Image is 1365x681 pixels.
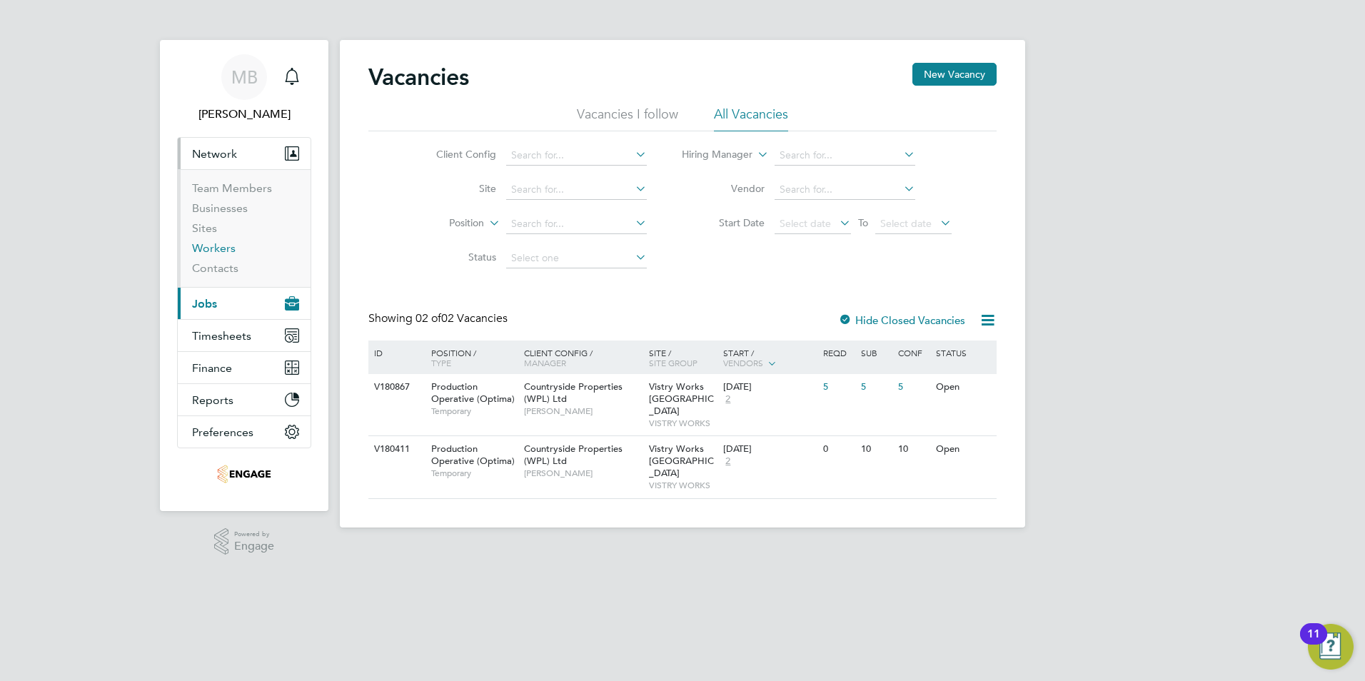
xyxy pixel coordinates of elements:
div: Client Config / [520,340,645,375]
span: Manager [524,357,566,368]
input: Search for... [506,146,647,166]
label: Vendor [682,182,765,195]
h2: Vacancies [368,63,469,91]
span: Powered by [234,528,274,540]
input: Search for... [775,146,915,166]
button: New Vacancy [912,63,997,86]
label: Hide Closed Vacancies [838,313,965,327]
span: Network [192,147,237,161]
span: Production Operative (Optima) [431,443,515,467]
div: 0 [820,436,857,463]
button: Reports [178,384,311,415]
div: Network [178,169,311,287]
span: Finance [192,361,232,375]
div: Open [932,436,994,463]
input: Search for... [506,180,647,200]
span: [PERSON_NAME] [524,405,642,417]
div: V180867 [371,374,420,400]
span: Temporary [431,405,517,417]
div: Reqd [820,340,857,365]
label: Start Date [682,216,765,229]
label: Client Config [414,148,496,161]
div: Showing [368,311,510,326]
input: Search for... [506,214,647,234]
span: MB [231,68,258,86]
span: 2 [723,455,732,468]
label: Hiring Manager [670,148,752,162]
input: Select one [506,248,647,268]
span: Countryside Properties (WPL) Ltd [524,443,623,467]
span: Select date [880,217,932,230]
span: Maisie Boorman [177,106,311,123]
input: Search for... [775,180,915,200]
span: 02 Vacancies [415,311,508,326]
div: [DATE] [723,443,816,455]
button: Finance [178,352,311,383]
span: 02 of [415,311,441,326]
a: MB[PERSON_NAME] [177,54,311,123]
span: 2 [723,393,732,405]
img: optima-uk-logo-retina.png [217,463,271,485]
span: Production Operative (Optima) [431,380,515,405]
div: ID [371,340,420,365]
div: Open [932,374,994,400]
a: Go to home page [177,463,311,485]
span: Timesheets [192,329,251,343]
span: Site Group [649,357,697,368]
span: [PERSON_NAME] [524,468,642,479]
button: Preferences [178,416,311,448]
div: 10 [895,436,932,463]
div: 11 [1307,634,1320,652]
button: Timesheets [178,320,311,351]
a: Sites [192,221,217,235]
span: Countryside Properties (WPL) Ltd [524,380,623,405]
nav: Main navigation [160,40,328,511]
div: Status [932,340,994,365]
div: Sub [857,340,895,365]
span: Temporary [431,468,517,479]
button: Jobs [178,288,311,319]
a: Powered byEngage [214,528,275,555]
span: Type [431,357,451,368]
span: Vendors [723,357,763,368]
label: Status [414,251,496,263]
div: 5 [820,374,857,400]
span: To [854,213,872,232]
span: Reports [192,393,233,407]
div: [DATE] [723,381,816,393]
span: VISTRY WORKS [649,418,717,429]
div: V180411 [371,436,420,463]
div: 10 [857,436,895,463]
button: Open Resource Center, 11 new notifications [1308,624,1354,670]
button: Network [178,138,311,169]
span: Engage [234,540,274,553]
div: Start / [720,340,820,376]
a: Businesses [192,201,248,215]
label: Site [414,182,496,195]
label: Position [402,216,484,231]
span: Jobs [192,297,217,311]
a: Workers [192,241,236,255]
span: Preferences [192,425,253,439]
span: Vistry Works [GEOGRAPHIC_DATA] [649,380,714,417]
a: Team Members [192,181,272,195]
div: Site / [645,340,720,375]
div: Conf [895,340,932,365]
div: 5 [895,374,932,400]
a: Contacts [192,261,238,275]
span: Select date [780,217,831,230]
li: Vacancies I follow [577,106,678,131]
div: Position / [420,340,520,375]
span: Vistry Works [GEOGRAPHIC_DATA] [649,443,714,479]
li: All Vacancies [714,106,788,131]
span: VISTRY WORKS [649,480,717,491]
div: 5 [857,374,895,400]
